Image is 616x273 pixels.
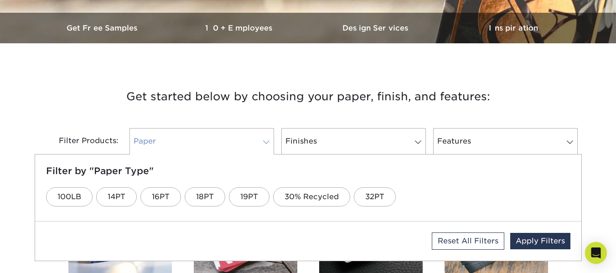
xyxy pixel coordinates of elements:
[510,233,570,249] a: Apply Filters
[35,24,171,32] h3: Get Free Samples
[445,13,582,43] a: Inspiration
[308,24,445,32] h3: Design Services
[432,232,504,250] a: Reset All Filters
[281,128,426,155] a: Finishes
[129,128,274,155] a: Paper
[354,187,396,206] a: 32PT
[35,13,171,43] a: Get Free Samples
[46,187,93,206] a: 100LB
[445,24,582,32] h3: Inspiration
[229,187,269,206] a: 19PT
[96,187,137,206] a: 14PT
[308,13,445,43] a: Design Services
[273,187,350,206] a: 30% Recycled
[433,128,578,155] a: Features
[35,128,126,155] div: Filter Products:
[171,24,308,32] h3: 10+ Employees
[585,242,607,264] div: Open Intercom Messenger
[185,187,225,206] a: 18PT
[171,13,308,43] a: 10+ Employees
[41,76,575,117] h3: Get started below by choosing your paper, finish, and features:
[46,165,570,176] h5: Filter by "Paper Type"
[140,187,181,206] a: 16PT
